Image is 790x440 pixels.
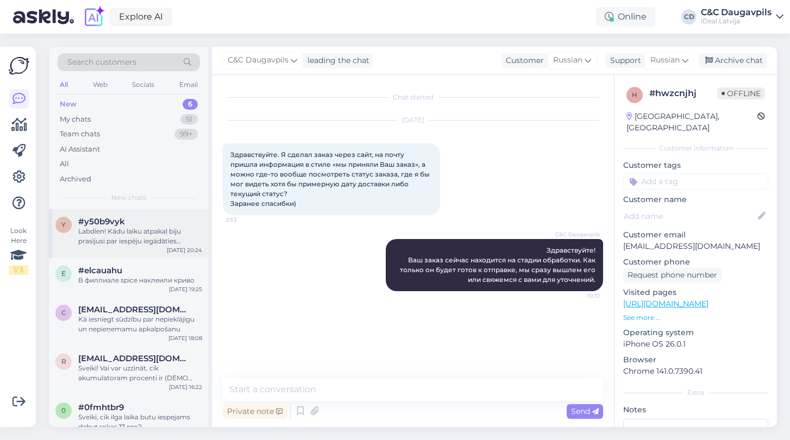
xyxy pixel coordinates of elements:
[303,55,369,66] div: leading the chat
[701,17,772,26] div: iDeal Latvija
[649,87,717,100] div: # hwzcnjhj
[60,144,100,155] div: AI Assistant
[91,78,110,92] div: Web
[223,404,287,419] div: Private note
[78,275,202,285] div: В филлиале spice наклеили криво
[701,8,772,17] div: C&C Daugavpils
[60,129,100,140] div: Team chats
[9,226,28,275] div: Look Here
[623,299,709,309] a: [URL][DOMAIN_NAME]
[623,160,768,171] p: Customer tags
[83,5,105,28] img: explore-ai
[78,227,202,246] div: Labdien! Kādu laiku atpakaļ biju prasījusi par iespēju iegādāties Iphone17pro ar pirmo iemaksu un...
[623,194,768,205] p: Customer name
[111,193,146,203] span: New chats
[501,55,544,66] div: Customer
[78,315,202,334] div: Kā iesniegt sūdzību par nepieklājīgu un nepieņemamu apkalpošanu
[174,129,198,140] div: 99+
[553,54,582,66] span: Russian
[596,7,655,27] div: Online
[60,114,91,125] div: My chats
[78,403,124,412] span: #0fmhtbr9
[78,363,202,383] div: Sveiki! Vai var uzzināt, cik akumulatoram procenti ir (DEMO iPhone 15 Pro 128GB Blue Titanium DEMO)?
[230,150,431,208] span: Здравствуйте. Я сделал заказ через сайт, на почту пришла информация в стиле «мы приняли Ваш заказ...
[60,99,77,110] div: New
[78,354,191,363] span: ricardskizlo@gmail.com
[623,388,768,398] div: Extra
[78,305,191,315] span: cipsuks@gmail.com
[167,246,202,254] div: [DATE] 20:24
[555,230,600,238] span: C&C Daugavpils
[78,266,122,275] span: #elcauahu
[623,256,768,268] p: Customer phone
[623,354,768,366] p: Browser
[130,78,156,92] div: Socials
[623,287,768,298] p: Visited pages
[78,217,125,227] span: #y50b9vyk
[61,357,66,366] span: r
[183,99,198,110] div: 6
[67,56,136,68] span: Search customers
[60,159,69,169] div: All
[623,229,768,241] p: Customer email
[650,54,680,66] span: Russian
[623,327,768,338] p: Operating system
[169,383,202,391] div: [DATE] 16:22
[61,221,66,229] span: y
[623,366,768,377] p: Chrome 141.0.7390.41
[623,338,768,350] p: iPhone OS 26.0.1
[559,292,600,300] span: 10:31
[226,216,267,224] span: 2:53
[168,334,202,342] div: [DATE] 18:08
[61,269,66,278] span: e
[623,143,768,153] div: Customer information
[626,111,757,134] div: [GEOGRAPHIC_DATA], [GEOGRAPHIC_DATA]
[61,309,66,317] span: c
[701,8,783,26] a: C&C DaugavpilsiDeal Latvija
[623,173,768,190] input: Add a tag
[228,54,289,66] span: C&C Daugavpils
[110,8,172,26] a: Explore AI
[60,174,91,185] div: Archived
[623,313,768,323] p: See more ...
[78,412,202,432] div: Sveiki, cik ilga laika butu iespejams dabut rokas 17 pro?
[9,265,28,275] div: 1 / 3
[169,285,202,293] div: [DATE] 19:25
[61,406,66,414] span: 0
[180,114,198,125] div: 51
[681,9,697,24] div: CD
[606,55,641,66] div: Support
[623,268,722,282] div: Request phone number
[223,115,603,125] div: [DATE]
[717,87,765,99] span: Offline
[177,78,200,92] div: Email
[623,241,768,252] p: [EMAIL_ADDRESS][DOMAIN_NAME]
[571,406,599,416] span: Send
[632,91,637,99] span: h
[623,404,768,416] p: Notes
[699,53,767,68] div: Archive chat
[223,92,603,102] div: Chat started
[624,210,756,222] input: Add name
[9,55,29,76] img: Askly Logo
[58,78,70,92] div: All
